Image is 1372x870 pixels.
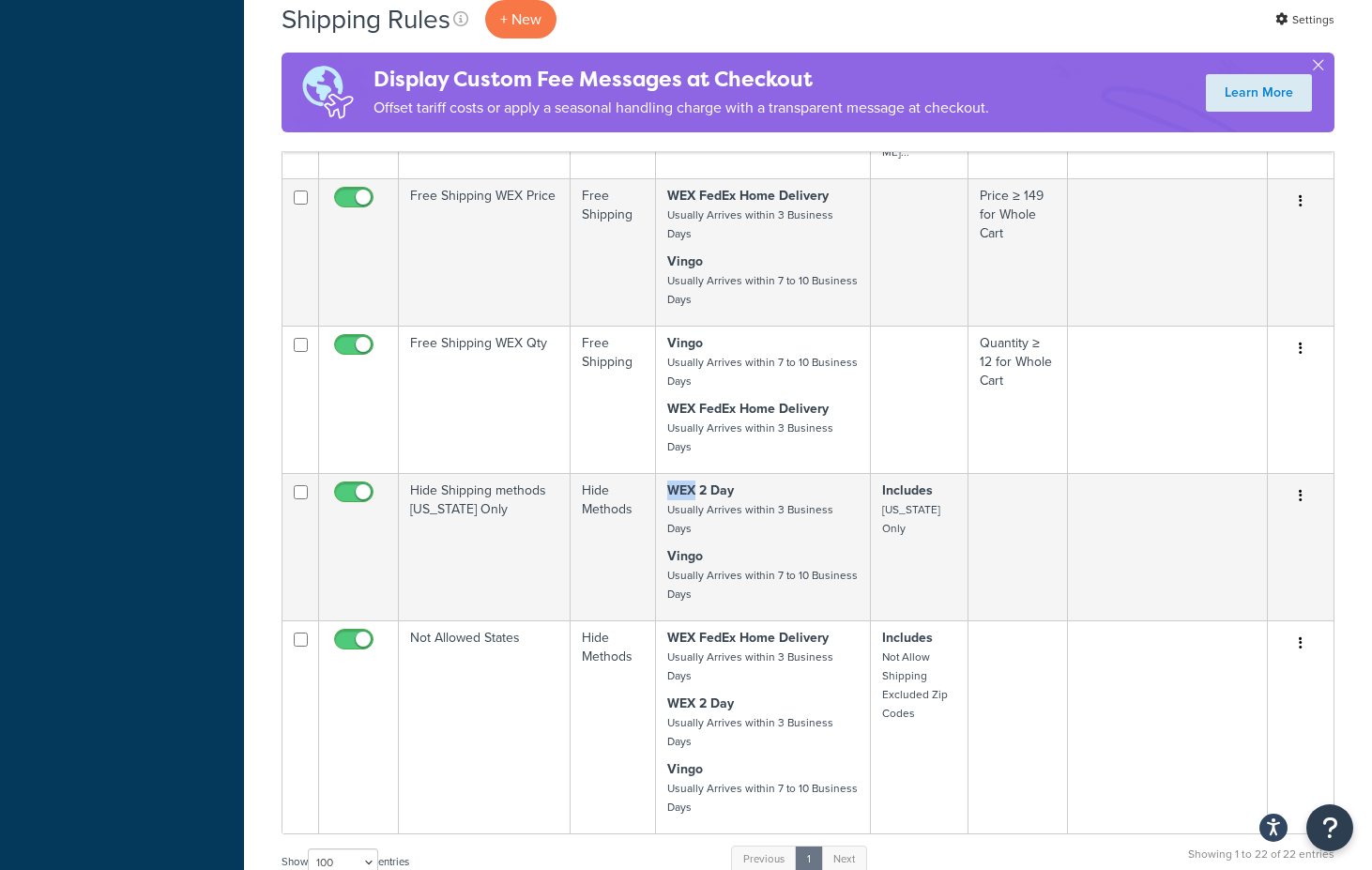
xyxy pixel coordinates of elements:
strong: Includes [882,628,933,648]
small: Usually Arrives within 3 Business Days [667,420,833,455]
strong: WEX FedEx Home Delivery [667,186,829,206]
img: duties-banner-06bc72dcb5fe05cb3f9472aba00be2ae8eb53ab6f0d8bb03d382ba314ac3c341.png [282,53,373,132]
td: Hide Methods [571,473,656,620]
small: Usually Arrives within 7 to 10 Business Days [667,780,858,816]
td: Hide Shipping methods [US_STATE] Only [399,473,571,620]
strong: Vingo [667,759,703,779]
td: Not Allowed States [399,620,571,833]
td: Free Shipping WEX Price [399,178,571,326]
p: Offset tariff costs or apply a seasonal handling charge with a transparent message at checkout. [373,95,989,121]
strong: WEX 2 Day [667,694,734,713]
strong: Vingo [667,252,703,271]
strong: Vingo [667,333,703,353]
strong: Vingo [667,546,703,566]
small: Usually Arrives within 3 Business Days [667,206,833,242]
td: Quantity ≥ 12 for Whole Cart [968,326,1067,473]
td: Price ≥ 149 for Whole Cart [968,178,1067,326]
h1: Shipping Rules [282,1,450,38]
small: Usually Arrives within 7 to 10 Business Days [667,354,858,389]
small: Usually Arrives within 3 Business Days [667,501,833,537]
strong: WEX FedEx Home Delivery [667,399,829,419]
a: Settings [1275,7,1334,33]
td: Free Shipping [571,326,656,473]
small: Usually Arrives within 3 Business Days [667,714,833,750]
strong: Includes [882,481,933,500]
td: Free Shipping [571,178,656,326]
strong: WEX 2 Day [667,481,734,500]
td: Hide Methods [571,620,656,833]
small: Usually Arrives within 7 to 10 Business Days [667,272,858,308]
td: Free Shipping WEX Qty [399,326,571,473]
small: Not Allow Shipping Excluded Zip Codes [882,649,948,722]
small: [US_STATE] Only [882,501,940,537]
small: Usually Arrives within 3 Business Days [667,649,833,684]
strong: WEX FedEx Home Delivery [667,628,829,648]
a: Learn More [1206,74,1312,112]
button: Open Resource Center [1306,804,1353,851]
h4: Display Custom Fee Messages at Checkout [373,64,989,95]
small: Usually Arrives within 7 to 10 Business Days [667,567,858,603]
